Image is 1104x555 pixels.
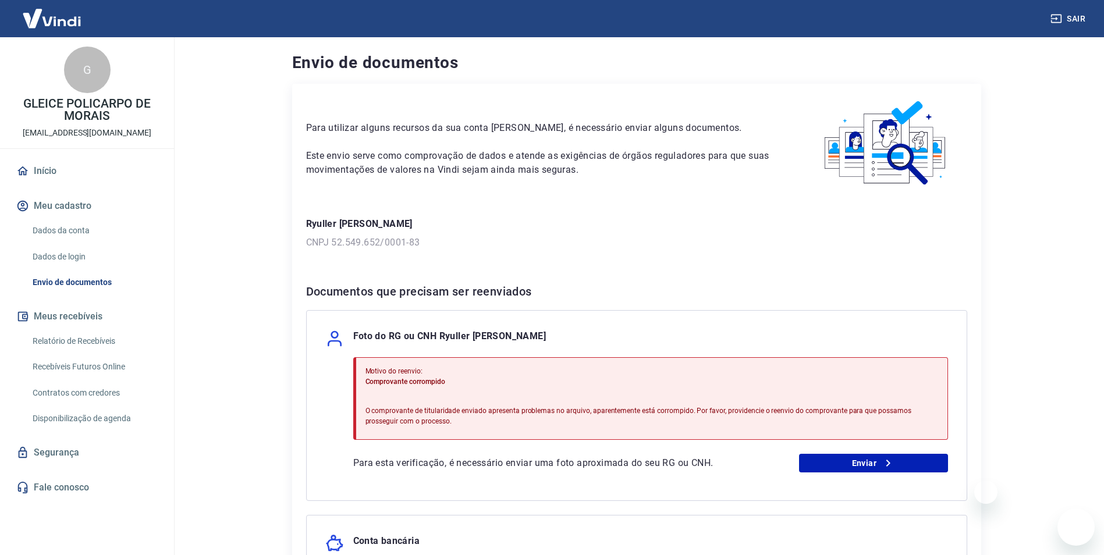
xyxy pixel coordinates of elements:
p: Para esta verificação, é necessário enviar uma foto aproximada do seu RG ou CNH. [353,456,740,470]
a: Segurança [14,440,160,465]
h4: Envio de documentos [292,51,981,74]
img: money_pork.0c50a358b6dafb15dddc3eea48f23780.svg [325,534,344,553]
img: Vindi [14,1,90,36]
iframe: Fechar mensagem [974,481,997,504]
button: Meu cadastro [14,193,160,219]
a: Envio de documentos [28,271,160,294]
a: Recebíveis Futuros Online [28,355,160,379]
div: G [64,47,111,93]
p: Motivo do reenvio: [365,366,938,376]
span: Comprovante corrompido [365,378,445,386]
a: Contratos com credores [28,381,160,405]
a: Enviar [799,454,948,472]
a: Fale conosco [14,475,160,500]
p: O comprovante de titularidade enviado apresenta problemas no arquivo, aparentemente está corrompi... [365,405,938,426]
h6: Documentos que precisam ser reenviados [306,282,967,301]
p: GLEICE POLICARPO DE MORAIS [9,98,165,122]
button: Sair [1048,8,1090,30]
p: Este envio serve como comprovação de dados e atende as exigências de órgãos reguladores para que ... [306,149,777,177]
img: user.af206f65c40a7206969b71a29f56cfb7.svg [325,329,344,348]
a: Início [14,158,160,184]
img: waiting_documents.41d9841a9773e5fdf392cede4d13b617.svg [805,98,967,189]
a: Dados de login [28,245,160,269]
p: Foto do RG ou CNH Ryuller [PERSON_NAME] [353,329,546,348]
a: Relatório de Recebíveis [28,329,160,353]
p: CNPJ 52.549.652/0001-83 [306,236,967,250]
p: Ryuller [PERSON_NAME] [306,217,967,231]
iframe: Botão para abrir a janela de mensagens [1057,508,1095,546]
button: Meus recebíveis [14,304,160,329]
p: Para utilizar alguns recursos da sua conta [PERSON_NAME], é necessário enviar alguns documentos. [306,121,777,135]
a: Disponibilização de agenda [28,407,160,431]
p: [EMAIL_ADDRESS][DOMAIN_NAME] [23,127,151,139]
p: Conta bancária [353,534,420,553]
a: Dados da conta [28,219,160,243]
